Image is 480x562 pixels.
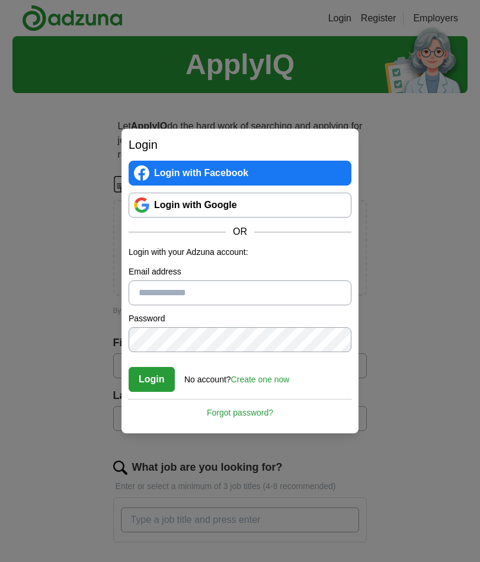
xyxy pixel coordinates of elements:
[129,193,351,218] a: Login with Google
[129,246,351,258] p: Login with your Adzuna account:
[184,366,289,386] div: No account?
[129,136,351,154] h2: Login
[129,161,351,186] a: Login with Facebook
[129,399,351,419] a: Forgot password?
[226,225,254,239] span: OR
[129,312,351,325] label: Password
[129,367,175,392] button: Login
[129,266,351,278] label: Email address
[231,375,290,384] a: Create one now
